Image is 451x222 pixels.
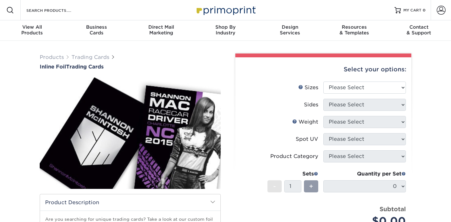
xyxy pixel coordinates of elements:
[129,20,193,41] a: Direct MailMarketing
[64,24,129,30] span: Business
[258,24,322,30] span: Design
[258,24,322,36] div: Services
[40,54,64,60] a: Products
[40,64,221,70] a: Inline FoilTrading Cards
[40,194,220,211] h2: Product Description
[403,8,421,13] span: MY CART
[322,24,387,30] span: Resources
[71,54,109,60] a: Trading Cards
[193,24,258,30] span: Shop By
[309,182,313,191] span: +
[322,24,387,36] div: & Templates
[267,170,318,178] div: Sets
[193,20,258,41] a: Shop ByIndustry
[387,20,451,41] a: Contact& Support
[40,64,221,70] h1: Trading Cards
[129,24,193,36] div: Marketing
[270,153,318,160] div: Product Category
[380,205,406,212] strong: Subtotal
[387,24,451,30] span: Contact
[26,6,88,14] input: SEARCH PRODUCTS.....
[240,57,406,82] div: Select your options:
[193,24,258,36] div: Industry
[64,24,129,36] div: Cards
[40,64,66,70] span: Inline Foil
[292,118,318,126] div: Weight
[323,170,406,178] div: Quantity per Set
[387,24,451,36] div: & Support
[40,70,221,196] img: Inline Foil 01
[194,3,257,17] img: Primoprint
[298,84,318,91] div: Sizes
[322,20,387,41] a: Resources& Templates
[423,8,426,12] span: 0
[296,135,318,143] div: Spot UV
[258,20,322,41] a: DesignServices
[64,20,129,41] a: BusinessCards
[273,182,276,191] span: -
[129,24,193,30] span: Direct Mail
[304,101,318,109] div: Sides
